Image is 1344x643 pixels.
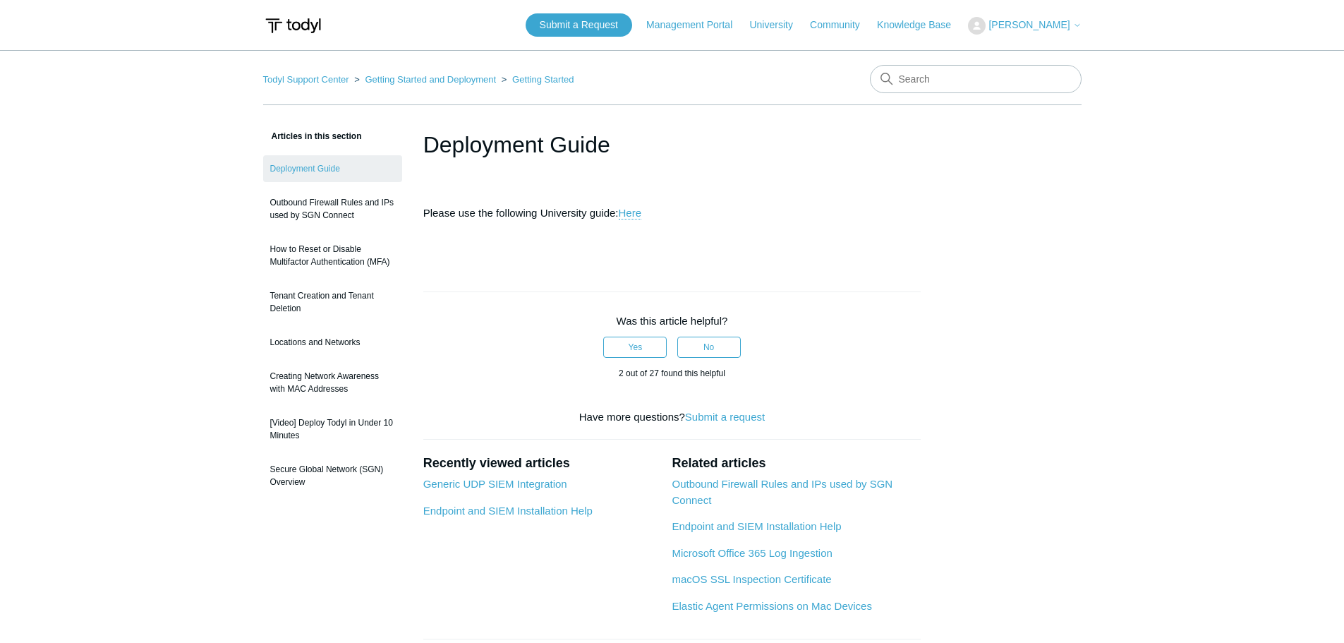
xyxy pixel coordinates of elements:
[423,454,658,473] h2: Recently viewed articles
[749,18,806,32] a: University
[672,573,831,585] a: macOS SSL Inspection Certificate
[677,337,741,358] button: This article was not helpful
[423,205,921,222] p: Please use the following University guide:
[968,17,1081,35] button: [PERSON_NAME]
[263,363,402,402] a: Creating Network Awareness with MAC Addresses
[988,19,1070,30] span: [PERSON_NAME]
[672,600,871,612] a: Elastic Agent Permissions on Mac Devices
[646,18,746,32] a: Management Portal
[810,18,874,32] a: Community
[672,520,841,532] a: Endpoint and SIEM Installation Help
[619,207,642,220] a: Here
[351,74,499,85] li: Getting Started and Deployment
[263,131,362,141] span: Articles in this section
[423,128,921,162] h1: Deployment Guide
[603,337,667,358] button: This article was helpful
[263,236,402,275] a: How to Reset or Disable Multifactor Authentication (MFA)
[423,409,921,426] div: Have more questions?
[263,189,402,229] a: Outbound Firewall Rules and IPs used by SGN Connect
[365,74,496,85] a: Getting Started and Deployment
[423,505,593,517] a: Endpoint and SIEM Installation Help
[672,478,892,506] a: Outbound Firewall Rules and IPs used by SGN Connect
[263,155,402,182] a: Deployment Guide
[617,315,728,327] span: Was this article helpful?
[870,65,1082,93] input: Search
[512,74,574,85] a: Getting Started
[263,13,323,39] img: Todyl Support Center Help Center home page
[685,411,765,423] a: Submit a request
[263,74,349,85] a: Todyl Support Center
[672,547,832,559] a: Microsoft Office 365 Log Ingestion
[877,18,965,32] a: Knowledge Base
[526,13,632,37] a: Submit a Request
[263,329,402,356] a: Locations and Networks
[499,74,574,85] li: Getting Started
[263,456,402,495] a: Secure Global Network (SGN) Overview
[672,454,921,473] h2: Related articles
[423,478,567,490] a: Generic UDP SIEM Integration
[263,74,352,85] li: Todyl Support Center
[263,282,402,322] a: Tenant Creation and Tenant Deletion
[263,409,402,449] a: [Video] Deploy Todyl in Under 10 Minutes
[619,368,725,378] span: 2 out of 27 found this helpful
